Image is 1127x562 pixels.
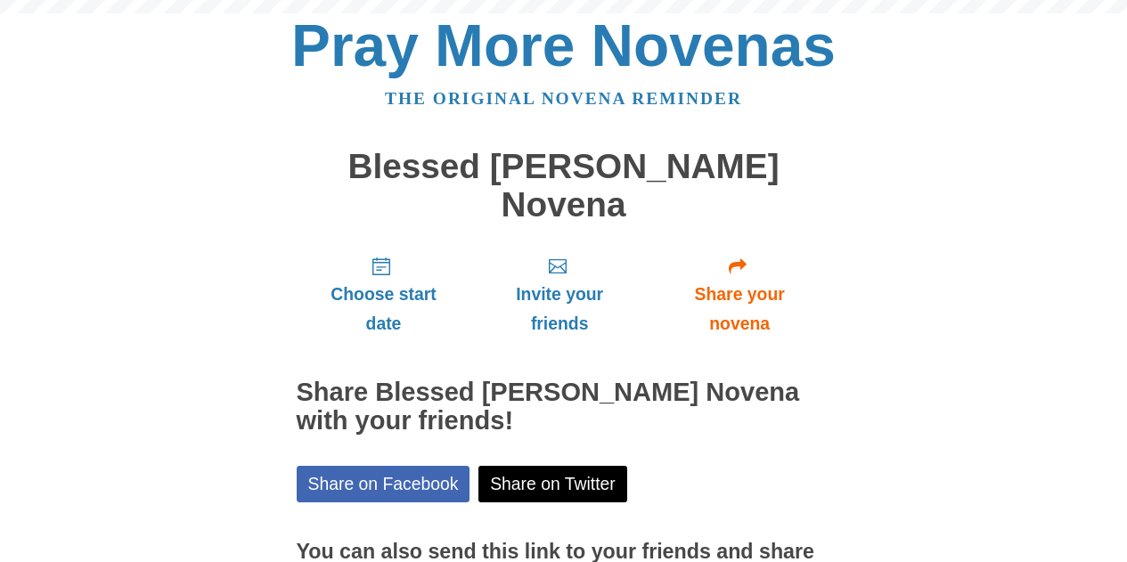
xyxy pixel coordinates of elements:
[297,241,471,347] a: Choose start date
[470,241,648,347] a: Invite your friends
[649,241,831,347] a: Share your novena
[488,280,630,338] span: Invite your friends
[478,466,627,502] a: Share on Twitter
[291,12,836,78] a: Pray More Novenas
[297,379,831,436] h2: Share Blessed [PERSON_NAME] Novena with your friends!
[297,148,831,224] h1: Blessed [PERSON_NAME] Novena
[297,466,470,502] a: Share on Facebook
[385,89,742,108] a: The original novena reminder
[314,280,453,338] span: Choose start date
[666,280,813,338] span: Share your novena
